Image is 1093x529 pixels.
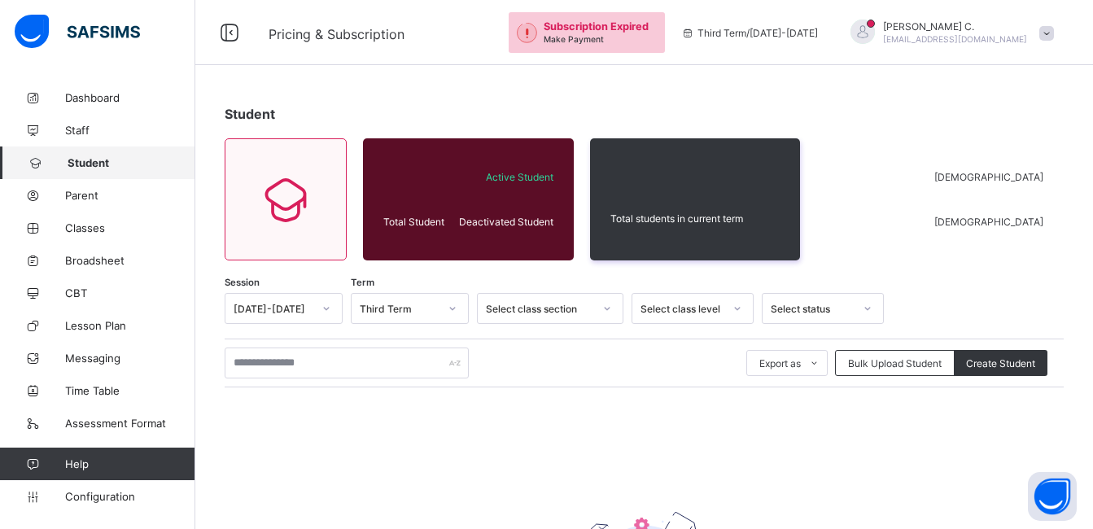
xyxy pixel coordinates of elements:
[65,221,195,234] span: Classes
[883,34,1027,44] span: [EMAIL_ADDRESS][DOMAIN_NAME]
[1028,472,1077,521] button: Open asap
[65,490,195,503] span: Configuration
[544,20,649,33] span: Subscription Expired
[269,26,404,42] span: Pricing & Subscription
[68,156,195,169] span: Student
[351,277,374,288] span: Term
[360,303,439,315] div: Third Term
[934,216,1043,228] span: [DEMOGRAPHIC_DATA]
[771,303,854,315] div: Select status
[486,303,593,315] div: Select class section
[681,27,818,39] span: session/term information
[65,457,195,470] span: Help
[457,216,553,228] span: Deactivated Student
[610,212,780,225] span: Total students in current term
[379,212,453,232] div: Total Student
[544,34,604,44] span: Make Payment
[65,189,195,202] span: Parent
[234,303,313,315] div: [DATE]-[DATE]
[65,417,195,430] span: Assessment Format
[65,254,195,267] span: Broadsheet
[883,20,1027,33] span: [PERSON_NAME] C.
[65,384,195,397] span: Time Table
[640,303,724,315] div: Select class level
[966,357,1035,369] span: Create Student
[457,171,553,183] span: Active Student
[15,15,140,49] img: safsims
[65,91,195,104] span: Dashboard
[934,171,1043,183] span: [DEMOGRAPHIC_DATA]
[225,106,275,122] span: Student
[65,352,195,365] span: Messaging
[517,23,537,43] img: outstanding-1.146d663e52f09953f639664a84e30106.svg
[65,319,195,332] span: Lesson Plan
[848,357,942,369] span: Bulk Upload Student
[65,124,195,137] span: Staff
[65,286,195,299] span: CBT
[834,20,1062,46] div: EmmanuelC.
[225,277,260,288] span: Session
[759,357,801,369] span: Export as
